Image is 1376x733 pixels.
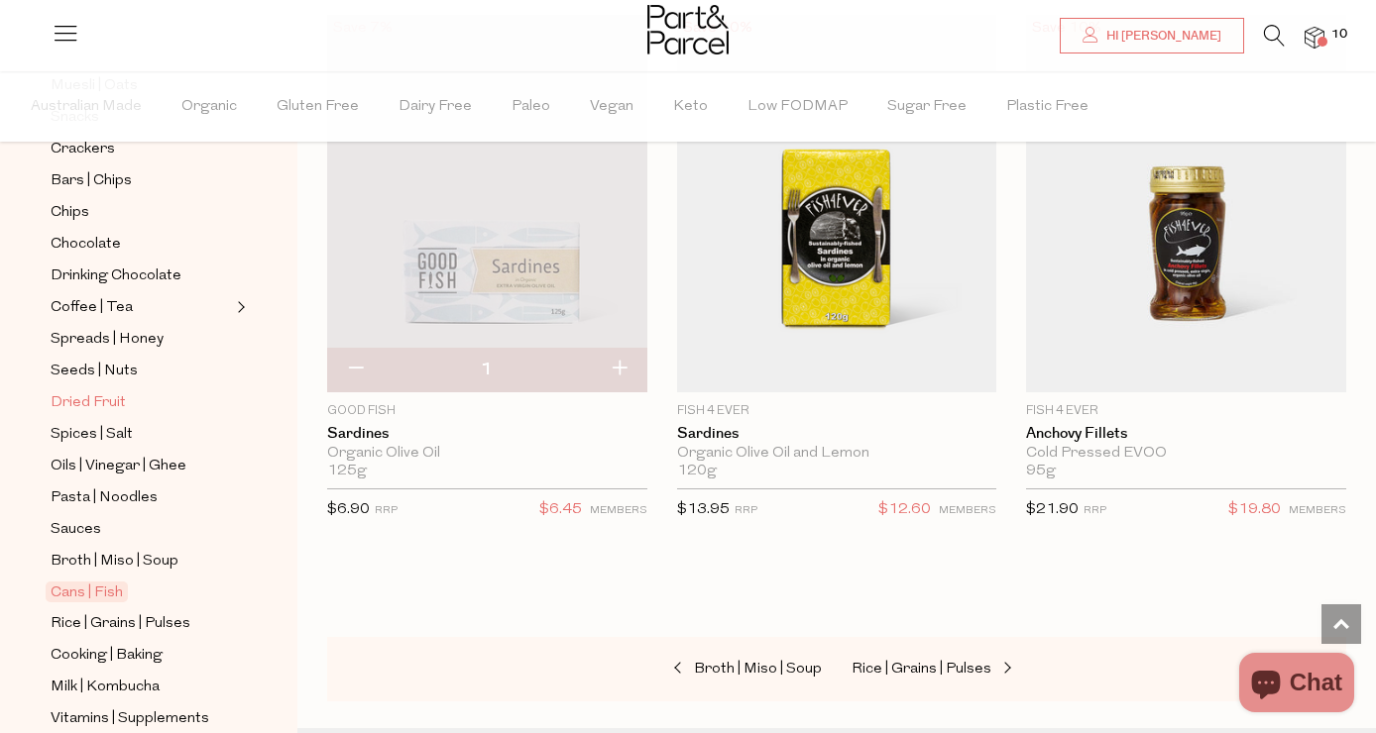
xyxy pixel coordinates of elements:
div: Cold Pressed EVOO [1026,445,1346,463]
a: Bars | Chips [51,168,231,193]
span: Chocolate [51,233,121,257]
a: Milk | Kombucha [51,675,231,699]
a: Chips [51,200,231,225]
p: Good Fish [327,402,647,420]
a: Spices | Salt [51,422,231,447]
span: 95g [1026,463,1056,480]
a: Chocolate [51,232,231,257]
span: 120g [677,463,717,480]
div: Organic Olive Oil [327,445,647,463]
a: Coffee | Tea [51,295,231,320]
span: Drinking Chocolate [51,264,181,288]
span: Oils | Vinegar | Ghee [51,455,186,478]
img: Part&Parcel [647,5,729,54]
div: Organic Olive Oil and Lemon [677,445,997,463]
small: RRP [735,505,757,516]
a: Anchovy Fillets [1026,425,1346,443]
a: Sardines [327,425,647,443]
img: Sardines [677,15,997,392]
span: Pasta | Noodles [51,486,158,510]
a: Cooking | Baking [51,643,231,668]
span: $6.45 [539,497,582,523]
span: Gluten Free [277,72,359,142]
a: Dried Fruit [51,390,231,415]
span: Organic [181,72,237,142]
span: Spices | Salt [51,423,133,447]
span: Broth | Miso | Soup [694,662,822,677]
small: MEMBERS [939,505,996,516]
span: Sugar Free [887,72,967,142]
span: Cans | Fish [46,581,128,602]
span: Vegan [590,72,633,142]
small: MEMBERS [1289,505,1346,516]
span: Broth | Miso | Soup [51,550,178,574]
small: MEMBERS [590,505,647,516]
span: Rice | Grains | Pulses [852,662,991,677]
p: Fish 4 Ever [677,402,997,420]
small: RRP [1084,505,1106,516]
a: Oils | Vinegar | Ghee [51,454,231,478]
a: Seeds | Nuts [51,359,231,383]
span: $21.90 [1026,502,1079,517]
a: Rice | Grains | Pulses [51,611,231,636]
a: Rice | Grains | Pulses [852,657,1050,682]
span: Chips [51,201,89,225]
a: Vitamins | Supplements [51,706,231,731]
span: Keto [673,72,708,142]
inbox-online-store-chat: Shopify online store chat [1233,653,1360,717]
button: Expand/Collapse Coffee | Tea [232,295,246,319]
a: Sauces [51,517,231,542]
a: 10 [1305,27,1324,48]
span: Vitamins | Supplements [51,707,209,731]
img: Anchovy Fillets [1026,15,1346,392]
span: Crackers [51,138,115,161]
img: Sardines [327,15,647,392]
span: Spreads | Honey [51,328,164,352]
small: RRP [375,505,398,516]
span: Dairy Free [399,72,472,142]
span: Sauces [51,518,101,542]
a: Pasta | Noodles [51,485,231,510]
span: Paleo [512,72,550,142]
span: Plastic Free [1006,72,1089,142]
span: Rice | Grains | Pulses [51,612,190,636]
span: Seeds | Nuts [51,360,138,383]
a: Drinking Chocolate [51,263,231,288]
p: Fish 4 Ever [1026,402,1346,420]
span: $19.80 [1228,497,1281,523]
a: Sardines [677,425,997,443]
span: Milk | Kombucha [51,676,160,699]
span: $13.95 [677,502,730,517]
span: $6.90 [327,502,370,517]
span: 125g [327,463,367,480]
a: Crackers [51,137,231,161]
span: Coffee | Tea [51,296,133,320]
a: Broth | Miso | Soup [51,549,231,574]
span: Dried Fruit [51,391,126,415]
a: Cans | Fish [51,580,231,604]
span: Hi [PERSON_NAME] [1101,28,1221,45]
a: Broth | Miso | Soup [624,657,822,682]
span: Low FODMAP [747,72,848,142]
span: Bars | Chips [51,169,132,193]
span: Australian Made [31,72,142,142]
span: 10 [1326,26,1352,44]
span: Cooking | Baking [51,644,163,668]
span: $12.60 [878,497,931,523]
a: Spreads | Honey [51,327,231,352]
a: Hi [PERSON_NAME] [1060,18,1244,53]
